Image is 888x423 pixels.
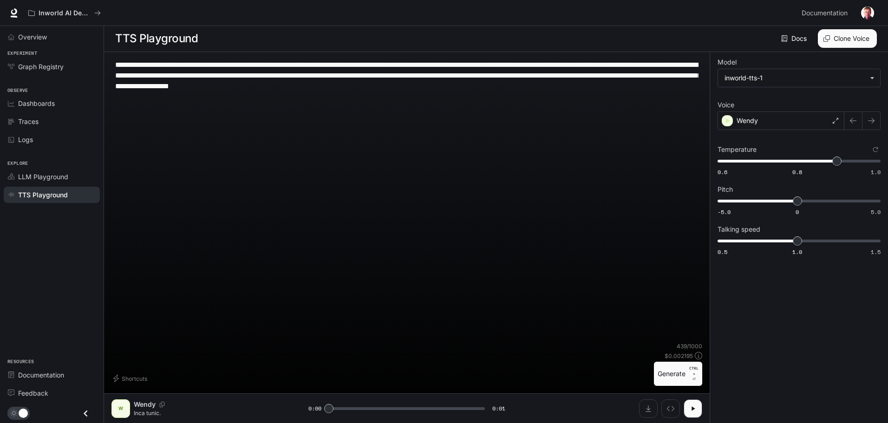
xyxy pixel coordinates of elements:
span: Dashboards [18,98,55,108]
button: Clone Voice [818,29,877,48]
a: Traces [4,113,100,130]
p: Model [718,59,737,65]
a: Overview [4,29,100,45]
span: 1.0 [792,248,802,256]
span: 0 [796,208,799,216]
span: 0.8 [792,168,802,176]
span: TTS Playground [18,190,68,200]
span: Traces [18,117,39,126]
button: Download audio [639,399,658,418]
span: 1.0 [871,168,881,176]
button: User avatar [858,4,877,22]
button: Reset to default [870,144,881,155]
p: CTRL + [689,365,699,377]
span: Graph Registry [18,62,64,72]
p: Temperature [718,146,757,153]
a: Dashboards [4,95,100,111]
a: Documentation [798,4,855,22]
div: inworld-tts-1 [725,73,865,83]
button: Shortcuts [111,371,151,386]
span: 0:01 [492,404,505,413]
span: 5.0 [871,208,881,216]
a: Docs [779,29,810,48]
span: 0.5 [718,248,727,256]
img: User avatar [861,7,874,20]
span: Dark mode toggle [19,408,28,418]
p: Inca tunic. [134,409,286,417]
p: Pitch [718,186,733,193]
button: Copy Voice ID [156,402,169,407]
a: Documentation [4,367,100,383]
span: 0.6 [718,168,727,176]
p: ⏎ [689,365,699,382]
button: Close drawer [75,404,96,423]
p: Talking speed [718,226,760,233]
p: Inworld AI Demos [39,9,91,17]
a: LLM Playground [4,169,100,185]
p: Voice [718,102,734,108]
div: W [113,401,128,416]
button: Inspect [661,399,680,418]
a: TTS Playground [4,187,100,203]
span: Feedback [18,388,48,398]
p: 439 / 1000 [677,342,702,350]
span: Logs [18,135,33,144]
a: Logs [4,131,100,148]
p: $ 0.002195 [665,352,693,360]
p: Wendy [134,400,156,409]
a: Graph Registry [4,59,100,75]
div: inworld-tts-1 [718,69,880,87]
span: Documentation [18,370,64,380]
span: Overview [18,32,47,42]
span: 1.5 [871,248,881,256]
h1: TTS Playground [115,29,198,48]
button: GenerateCTRL +⏎ [654,362,702,386]
button: All workspaces [24,4,105,22]
a: Feedback [4,385,100,401]
span: 0:00 [308,404,321,413]
p: Wendy [737,116,758,125]
span: -5.0 [718,208,731,216]
span: Documentation [802,7,848,19]
span: LLM Playground [18,172,68,182]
